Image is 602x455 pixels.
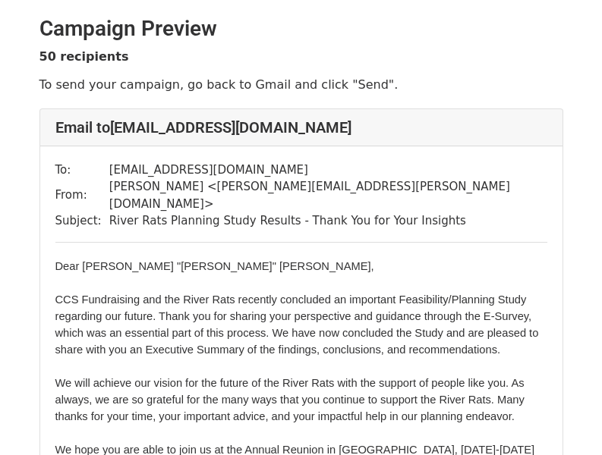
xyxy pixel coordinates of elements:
p: To send your campaign, go back to Gmail and click "Send". [39,77,563,93]
h2: Campaign Preview [39,16,563,42]
h4: Email to [EMAIL_ADDRESS][DOMAIN_NAME] [55,118,547,136]
td: From: [55,178,109,212]
td: Subject: [55,212,109,230]
span: We will achieve our vision for the future of the River Rats with the support of people like you. ... [55,377,525,422]
strong: 50 recipients [39,49,129,64]
td: [EMAIL_ADDRESS][DOMAIN_NAME] [109,162,547,179]
span: Dear [PERSON_NAME] "[PERSON_NAME]" [PERSON_NAME], [55,260,374,272]
td: River Rats Planning Study Results - Thank You for Your Insights [109,212,547,230]
td: [PERSON_NAME] < [PERSON_NAME][EMAIL_ADDRESS][PERSON_NAME][DOMAIN_NAME] > [109,178,547,212]
td: To: [55,162,109,179]
span: CCS Fundraising and the River Rats recently concluded an important Feasibility/Planning Study reg... [55,293,539,356]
